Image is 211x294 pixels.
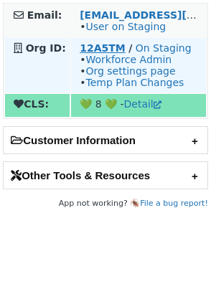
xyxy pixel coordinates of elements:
[80,54,184,88] span: • • •
[140,199,208,208] a: File a bug report!
[85,65,175,77] a: Org settings page
[26,42,66,54] strong: Org ID:
[4,127,207,153] h2: Customer Information
[85,21,166,32] a: User on Staging
[71,94,206,117] td: 💚 8 💚 -
[14,98,49,110] strong: CLS:
[80,21,166,32] span: •
[27,9,62,21] strong: Email:
[3,196,208,211] footer: App not working? 🪳
[80,42,126,54] a: 12A5TM
[124,98,161,110] a: Detail
[85,77,184,88] a: Temp Plan Changes
[85,54,172,65] a: Workforce Admin
[4,162,207,189] h2: Other Tools & Resources
[128,42,132,54] strong: /
[136,42,192,54] a: On Staging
